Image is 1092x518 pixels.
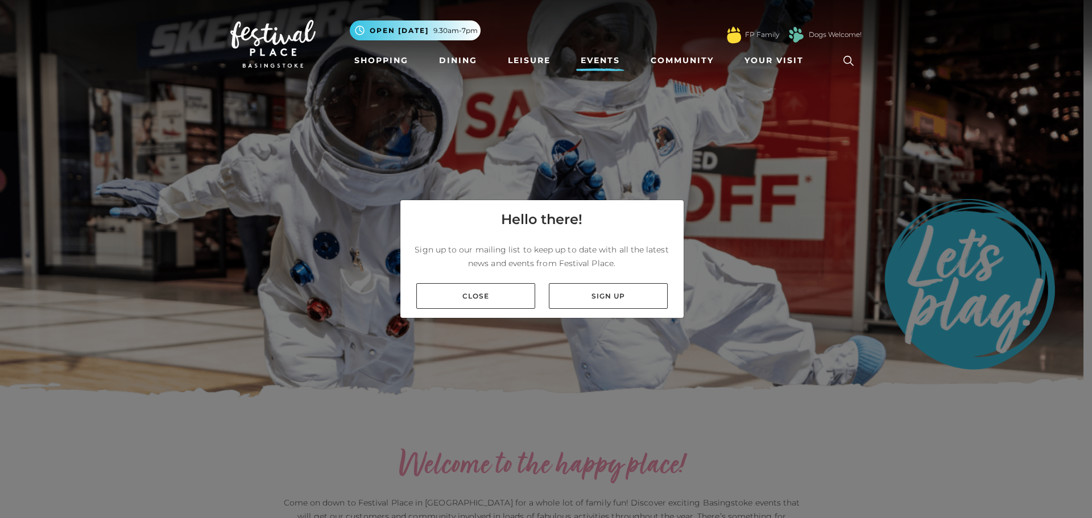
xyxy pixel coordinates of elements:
a: Dining [435,50,482,71]
p: Sign up to our mailing list to keep up to date with all the latest news and events from Festival ... [409,243,675,270]
a: Close [416,283,535,309]
span: Open [DATE] [370,26,429,36]
span: Your Visit [744,55,804,67]
img: Festival Place Logo [230,20,316,68]
a: Your Visit [740,50,814,71]
a: Events [576,50,624,71]
a: Leisure [503,50,555,71]
a: FP Family [745,30,779,40]
span: 9.30am-7pm [433,26,478,36]
h4: Hello there! [501,209,582,230]
button: Open [DATE] 9.30am-7pm [350,20,481,40]
a: Community [646,50,718,71]
a: Sign up [549,283,668,309]
a: Shopping [350,50,413,71]
a: Dogs Welcome! [809,30,862,40]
